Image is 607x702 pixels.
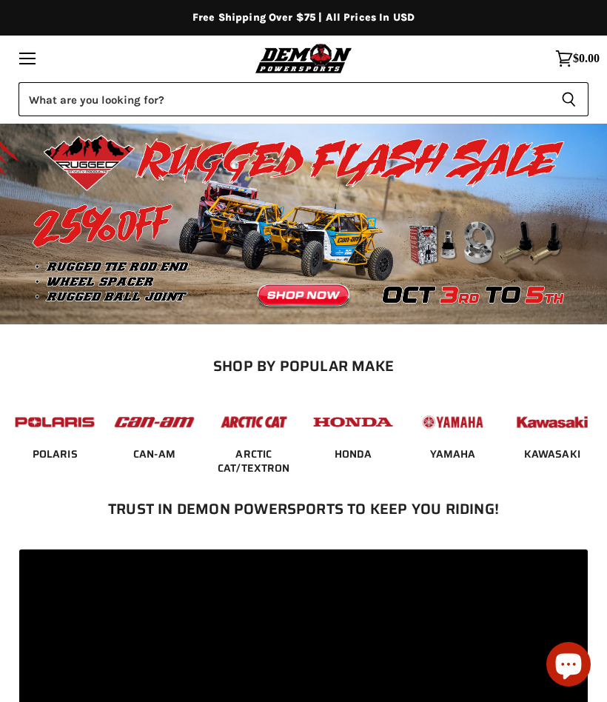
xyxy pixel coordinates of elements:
button: Search [549,82,588,116]
a: YAMAHA [430,447,476,461]
span: HONDA [335,447,372,462]
span: ARCTIC CAT/TEXTRON [212,447,296,476]
inbox-online-store-chat: Shopify online store chat [542,642,595,690]
img: POPULAR_MAKE_logo_6_76e8c46f-2d1e-4ecc-b320-194822857d41.jpg [510,406,594,438]
span: POLARIS [33,447,78,462]
a: POLARIS [33,447,78,461]
a: ARCTIC CAT/TEXTRON [212,461,296,475]
img: POPULAR_MAKE_logo_4_4923a504-4bac-4306-a1be-165a52280178.jpg [311,406,395,438]
a: HONDA [335,447,372,461]
form: Product [19,82,588,116]
img: Demon Powersports [252,41,355,75]
h2: SHOP BY POPULAR MAKE [19,358,589,375]
img: POPULAR_MAKE_logo_5_20258e7f-293c-4aac-afa8-159eaa299126.jpg [410,406,494,438]
span: KAWASAKI [524,447,580,462]
img: POPULAR_MAKE_logo_3_027535af-6171-4c5e-a9bc-f0eccd05c5d6.jpg [212,406,296,438]
img: POPULAR_MAKE_logo_1_adc20308-ab24-48c4-9fac-e3c1a623d575.jpg [112,406,196,438]
a: $0.00 [548,42,607,75]
img: POPULAR_MAKE_logo_2_dba48cf1-af45-46d4-8f73-953a0f002620.jpg [13,406,97,438]
span: CAN-AM [133,447,175,462]
h2: Trust In Demon Powersports To Keep You Riding! [25,501,583,518]
span: YAMAHA [430,447,476,462]
span: $0.00 [573,52,600,65]
a: KAWASAKI [524,447,580,461]
a: CAN-AM [133,447,175,461]
input: Search [19,82,549,116]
